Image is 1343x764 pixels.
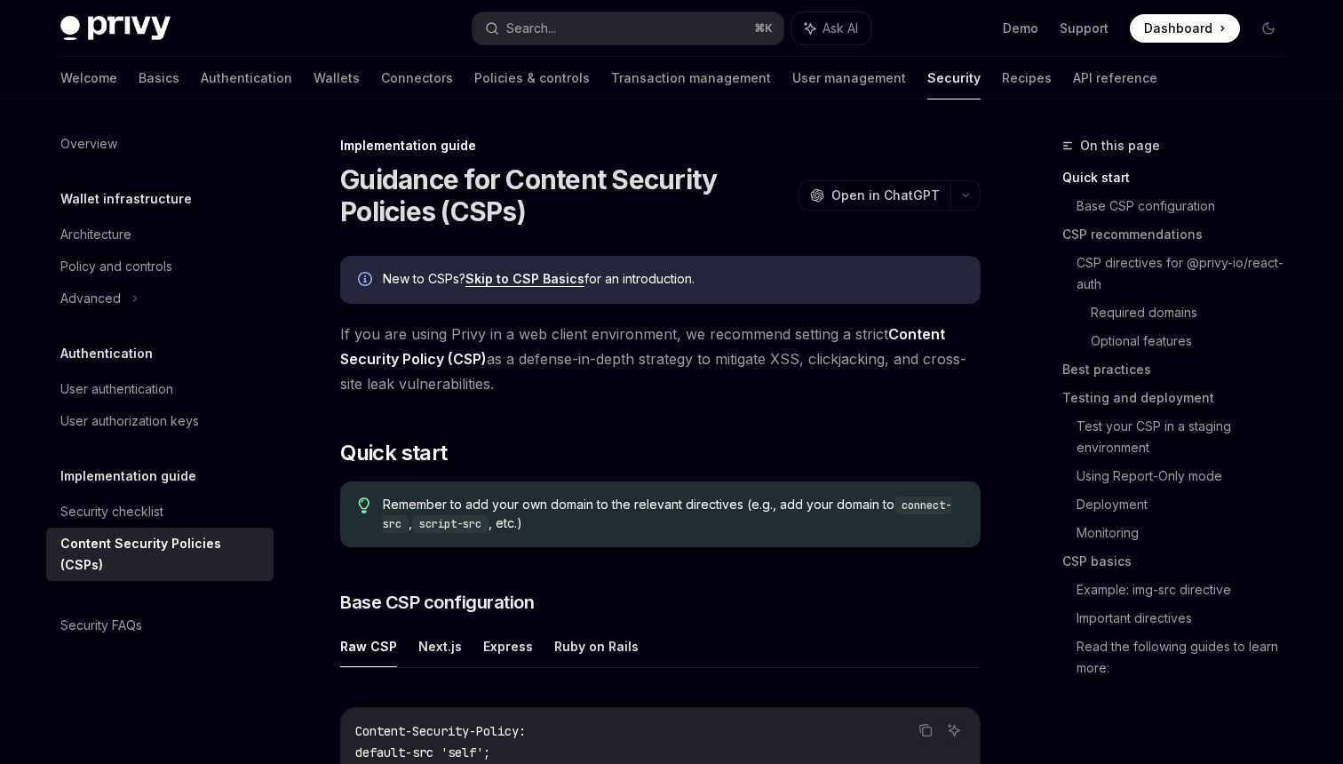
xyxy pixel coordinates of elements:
[60,256,172,277] div: Policy and controls
[46,251,274,283] a: Policy and controls
[1077,249,1297,298] a: CSP directives for @privy-io/react-auth
[46,373,274,405] a: User authentication
[1080,135,1160,156] span: On this page
[60,343,153,364] h5: Authentication
[46,405,274,437] a: User authorization keys
[358,497,370,513] svg: Tip
[1062,163,1297,192] a: Quick start
[60,188,192,210] h5: Wallet infrastructure
[1091,298,1297,327] a: Required domains
[60,16,171,41] img: dark logo
[355,723,526,739] span: Content-Security-Policy:
[792,12,870,44] button: Ask AI
[60,466,196,487] h5: Implementation guide
[60,533,263,576] div: Content Security Policies (CSPs)
[46,128,274,160] a: Overview
[754,21,773,36] span: ⌘ K
[1091,327,1297,355] a: Optional features
[60,57,117,99] a: Welcome
[139,57,179,99] a: Basics
[46,609,274,641] a: Security FAQs
[1077,576,1297,604] a: Example: img-src directive
[1062,355,1297,384] a: Best practices
[1130,14,1240,43] a: Dashboard
[60,288,121,309] div: Advanced
[1003,20,1038,37] a: Demo
[340,163,791,227] h1: Guidance for Content Security Policies (CSPs)
[1254,14,1283,43] button: Toggle dark mode
[358,272,376,290] svg: Info
[60,378,173,400] div: User authentication
[340,590,534,615] span: Base CSP configuration
[942,719,966,742] button: Ask AI
[340,322,981,396] span: If you are using Privy in a web client environment, we recommend setting a strict as a defense-in...
[799,180,950,211] button: Open in ChatGPT
[1073,57,1157,99] a: API reference
[1062,220,1297,249] a: CSP recommendations
[60,224,131,245] div: Architecture
[46,496,274,528] a: Security checklist
[506,18,556,39] div: Search...
[383,496,963,533] span: Remember to add your own domain to the relevant directives (e.g., add your domain to , , etc.)
[60,501,163,522] div: Security checklist
[60,410,199,432] div: User authorization keys
[474,57,590,99] a: Policies & controls
[1077,604,1297,633] a: Important directives
[340,625,397,667] button: Raw CSP
[1077,519,1297,547] a: Monitoring
[831,187,940,204] span: Open in ChatGPT
[340,439,447,467] span: Quick start
[822,20,858,37] span: Ask AI
[1077,490,1297,519] a: Deployment
[314,57,360,99] a: Wallets
[1077,412,1297,462] a: Test your CSP in a staging environment
[1077,462,1297,490] a: Using Report-Only mode
[418,625,462,667] button: Next.js
[60,133,117,155] div: Overview
[465,271,584,287] a: Skip to CSP Basics
[46,528,274,581] a: Content Security Policies (CSPs)
[554,625,639,667] button: Ruby on Rails
[46,219,274,251] a: Architecture
[1062,547,1297,576] a: CSP basics
[1002,57,1052,99] a: Recipes
[792,57,906,99] a: User management
[355,744,490,760] span: default-src 'self';
[412,515,489,533] code: script-src
[1060,20,1109,37] a: Support
[340,137,981,155] div: Implementation guide
[927,57,981,99] a: Security
[611,57,771,99] a: Transaction management
[473,12,783,44] button: Search...⌘K
[1144,20,1212,37] span: Dashboard
[1077,633,1297,682] a: Read the following guides to learn more:
[201,57,292,99] a: Authentication
[1077,192,1297,220] a: Base CSP configuration
[1062,384,1297,412] a: Testing and deployment
[383,497,951,533] code: connect-src
[383,270,963,290] div: New to CSPs? for an introduction.
[914,719,937,742] button: Copy the contents from the code block
[60,615,142,636] div: Security FAQs
[381,57,453,99] a: Connectors
[483,625,533,667] button: Express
